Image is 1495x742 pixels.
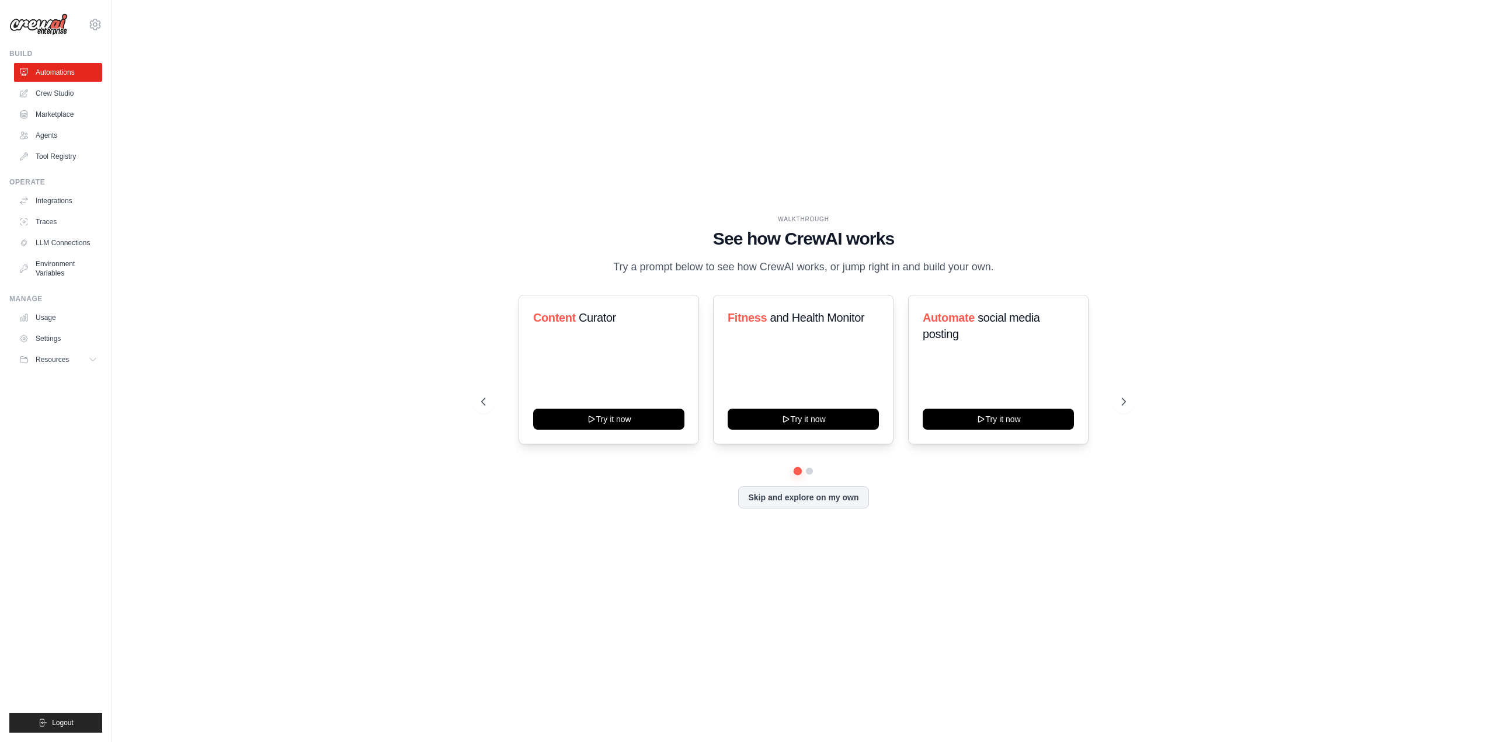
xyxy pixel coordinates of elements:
button: Skip and explore on my own [738,486,868,508]
div: Manage [9,294,102,304]
button: Try it now [533,409,684,430]
div: Widget de chat [1437,686,1495,742]
span: Content [533,311,576,324]
button: Try it now [728,409,879,430]
a: Crew Studio [14,84,102,103]
h1: See how CrewAI works [481,228,1126,249]
span: social media posting [923,311,1040,340]
a: Automations [14,63,102,82]
div: Operate [9,177,102,187]
a: Environment Variables [14,255,102,283]
div: Build [9,49,102,58]
a: LLM Connections [14,234,102,252]
a: Integrations [14,191,102,210]
a: Tool Registry [14,147,102,166]
span: Resources [36,355,69,364]
p: Try a prompt below to see how CrewAI works, or jump right in and build your own. [607,259,1000,276]
a: Marketplace [14,105,102,124]
span: and Health Monitor [770,311,865,324]
span: Logout [52,718,74,727]
a: Usage [14,308,102,327]
iframe: Chat Widget [1437,686,1495,742]
button: Resources [14,350,102,369]
img: Logo [9,13,68,36]
a: Agents [14,126,102,145]
span: Fitness [728,311,767,324]
a: Settings [14,329,102,348]
button: Logout [9,713,102,733]
div: WALKTHROUGH [481,215,1126,224]
a: Traces [14,213,102,231]
span: Curator [579,311,616,324]
button: Try it now [923,409,1074,430]
span: Automate [923,311,975,324]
